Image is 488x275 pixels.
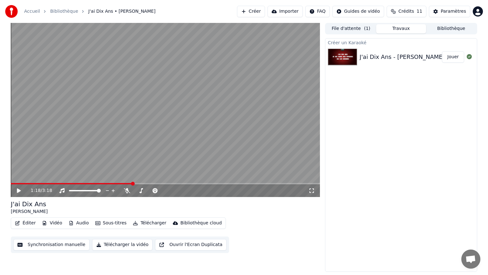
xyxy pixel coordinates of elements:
[42,187,52,194] span: 3:18
[13,239,90,250] button: Synchronisation manuelle
[5,5,18,18] img: youka
[398,8,414,15] span: Crédits
[88,8,156,15] span: J'ai Dix Ans • [PERSON_NAME]
[237,6,265,17] button: Créer
[24,8,40,15] a: Accueil
[11,208,48,215] div: [PERSON_NAME]
[376,24,426,33] button: Travaux
[332,6,384,17] button: Guides de vidéo
[305,6,330,17] button: FAQ
[442,51,464,63] button: Jouer
[130,219,169,228] button: Télécharger
[364,25,370,32] span: ( 1 )
[180,220,222,226] div: Bibliothèque cloud
[461,250,480,269] div: Ouvrir le chat
[31,187,46,194] div: /
[93,219,129,228] button: Sous-titres
[268,6,303,17] button: Importer
[50,8,78,15] a: Bibliothèque
[12,219,38,228] button: Éditer
[24,8,156,15] nav: breadcrumb
[441,8,466,15] div: Paramètres
[417,8,422,15] span: 11
[11,200,48,208] div: J'ai Dix Ans
[325,39,477,46] div: Créer un Karaoké
[155,239,227,250] button: Ouvrir l'Ecran Duplicata
[39,219,64,228] button: Vidéo
[429,6,470,17] button: Paramètres
[426,24,476,33] button: Bibliothèque
[360,53,471,61] div: J'ai Dix Ans - [PERSON_NAME] - paroles
[31,187,41,194] span: 1:18
[326,24,376,33] button: File d'attente
[66,219,91,228] button: Audio
[92,239,153,250] button: Télécharger la vidéo
[387,6,426,17] button: Crédits11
